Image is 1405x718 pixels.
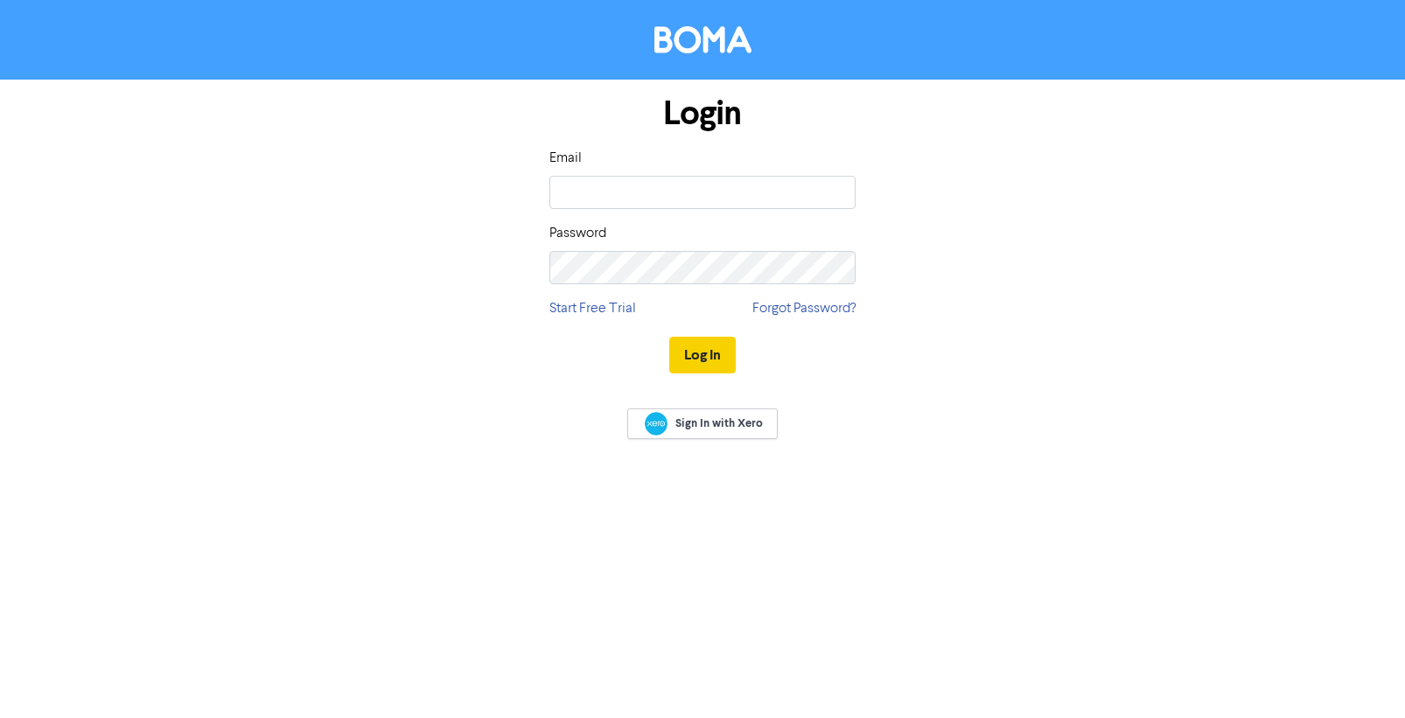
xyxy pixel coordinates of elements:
label: Password [549,223,606,244]
button: Log In [669,337,736,373]
a: Forgot Password? [752,298,856,319]
span: Sign In with Xero [675,415,763,431]
h1: Login [549,94,856,134]
img: Xero logo [645,412,668,436]
a: Sign In with Xero [627,408,778,439]
img: BOMA Logo [654,26,751,53]
a: Start Free Trial [549,298,636,319]
label: Email [549,148,582,169]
